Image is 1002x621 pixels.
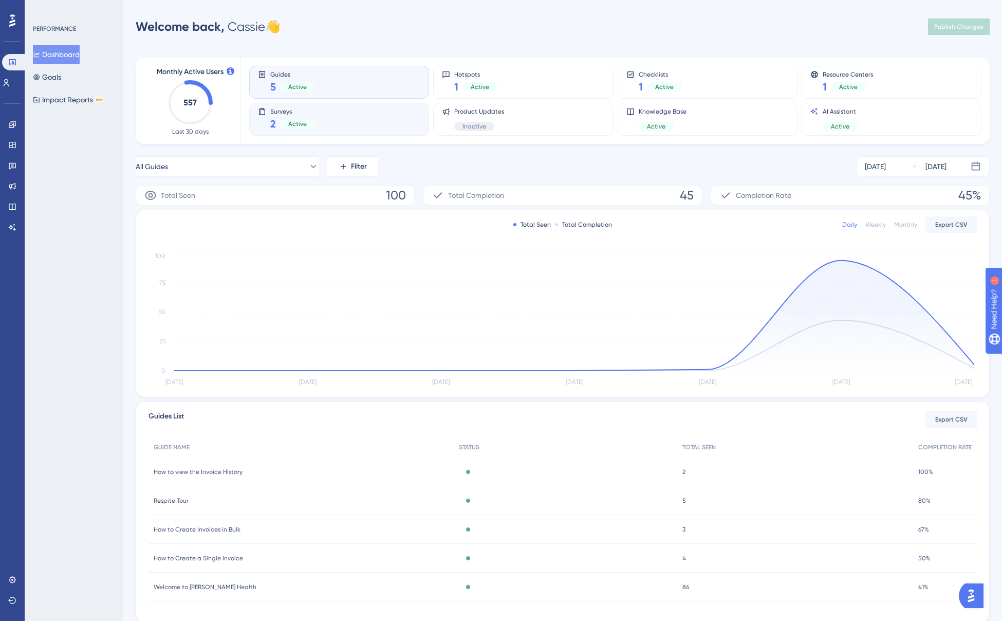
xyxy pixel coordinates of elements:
[33,90,104,109] button: Impact ReportsBETA
[33,25,76,33] div: PERFORMANCE
[33,45,80,64] button: Dashboard
[33,68,61,86] button: Goals
[24,3,64,15] span: Need Help?
[959,580,990,611] iframe: UserGuiding AI Assistant Launcher
[95,97,104,102] div: BETA
[71,5,75,13] div: 1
